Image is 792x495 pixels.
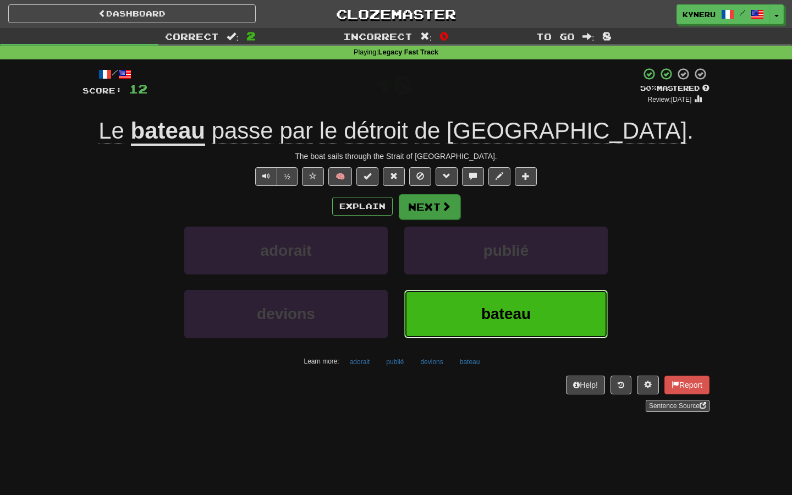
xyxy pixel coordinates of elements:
[129,82,147,96] span: 12
[683,9,716,19] span: Kyneru
[481,305,531,322] span: bateau
[582,32,595,41] span: :
[394,70,413,97] span: 8
[98,118,124,144] span: Le
[454,354,486,370] button: bateau
[648,96,692,103] small: Review: [DATE]
[640,84,710,94] div: Mastered
[343,31,413,42] span: Incorrect
[205,118,694,144] span: .
[257,305,315,322] span: devions
[272,4,520,24] a: Clozemaster
[165,31,219,42] span: Correct
[82,67,147,81] div: /
[82,86,122,95] span: Score:
[414,354,449,370] button: devions
[332,197,393,216] button: Explain
[740,9,745,16] span: /
[409,167,431,186] button: Ignore sentence (alt+i)
[304,358,339,365] small: Learn more:
[415,118,441,144] span: de
[380,354,410,370] button: publié
[378,48,438,56] strong: Legacy Fast Track
[279,118,313,144] span: par
[227,32,239,41] span: :
[302,167,324,186] button: Favorite sentence (alt+f)
[184,227,388,274] button: adorait
[515,167,537,186] button: Add to collection (alt+a)
[344,354,376,370] button: adorait
[277,167,298,186] button: ½
[610,376,631,394] button: Round history (alt+y)
[184,290,388,338] button: devions
[404,227,608,274] button: publié
[383,167,405,186] button: Reset to 0% Mastered (alt+r)
[328,167,352,186] button: 🧠
[646,400,710,412] a: Sentence Source
[566,376,605,394] button: Help!
[320,118,338,144] span: le
[260,242,311,259] span: adorait
[664,376,710,394] button: Report
[399,194,460,219] button: Next
[488,167,510,186] button: Edit sentence (alt+d)
[462,167,484,186] button: Discuss sentence (alt+u)
[420,32,432,41] span: :
[344,118,408,144] span: détroit
[356,167,378,186] button: Set this sentence to 100% Mastered (alt+m)
[246,29,256,42] span: 2
[602,29,612,42] span: 8
[8,4,256,23] a: Dashboard
[253,167,298,186] div: Text-to-speech controls
[375,67,394,100] span: +
[255,167,277,186] button: Play sentence audio (ctl+space)
[640,84,657,92] span: 50 %
[404,290,608,338] button: bateau
[536,31,575,42] span: To go
[212,118,273,144] span: passe
[447,118,687,144] span: [GEOGRAPHIC_DATA]
[439,29,449,42] span: 0
[676,4,770,24] a: Kyneru /
[131,118,205,146] u: bateau
[82,151,710,162] div: The boat sails through the Strait of [GEOGRAPHIC_DATA].
[483,242,529,259] span: publié
[436,167,458,186] button: Grammar (alt+g)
